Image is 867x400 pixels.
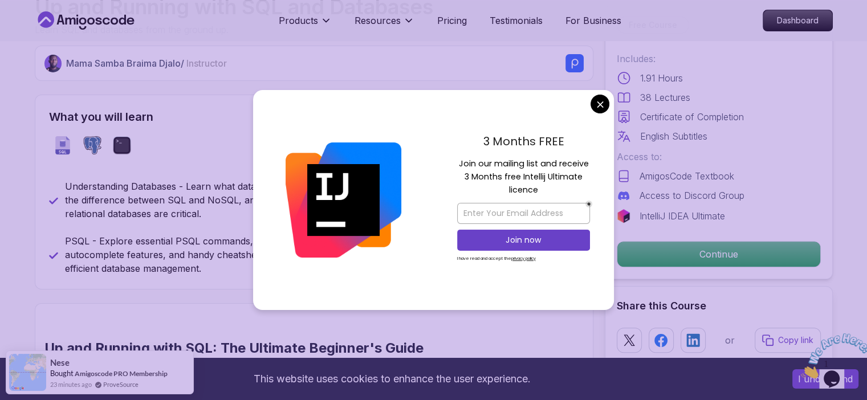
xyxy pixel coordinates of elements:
[640,110,744,124] p: Certificate of Completion
[437,14,467,27] a: Pricing
[49,109,579,125] h2: What you will learn
[640,129,707,143] p: English Subtitles
[565,14,621,27] a: For Business
[617,150,821,164] p: Access to:
[725,333,735,347] p: or
[44,55,62,72] img: Nelson Djalo
[65,179,307,221] p: Understanding Databases - Learn what databases are, the difference between SQL and NoSQL, and why...
[755,328,821,353] button: Copy link
[763,10,832,31] p: Dashboard
[50,358,70,368] span: nese
[279,14,332,36] button: Products
[617,242,820,267] p: Continue
[796,329,867,383] iframe: chat widget
[792,369,858,389] button: Accept cookies
[763,10,833,31] a: Dashboard
[279,14,318,27] p: Products
[617,209,630,223] img: jetbrains logo
[5,5,9,14] span: 1
[113,136,131,154] img: terminal logo
[617,298,821,314] h2: Share this Course
[83,136,101,154] img: postgres logo
[75,369,168,378] a: Amigoscode PRO Membership
[50,369,74,378] span: Bought
[617,52,821,66] p: Includes:
[65,234,307,275] p: PSQL - Explore essential PSQL commands, autocomplete features, and handy cheatsheets for efficien...
[640,189,744,202] p: Access to Discord Group
[355,14,401,27] p: Resources
[640,169,734,183] p: AmigosCode Textbook
[5,5,75,50] img: Chat attention grabber
[617,241,821,267] button: Continue
[9,354,46,391] img: provesource social proof notification image
[778,334,813,346] p: Copy link
[103,379,139,389] a: ProveSource
[490,14,543,27] a: Testimonials
[66,56,227,70] p: Mama Samba Braima Djalo /
[54,136,72,154] img: sql logo
[355,14,414,36] button: Resources
[50,379,92,389] span: 23 minutes ago
[640,209,725,223] p: IntelliJ IDEA Ultimate
[186,58,227,69] span: Instructor
[9,366,775,391] div: This website uses cookies to enhance the user experience.
[640,91,690,104] p: 38 Lectures
[640,71,683,85] p: 1.91 Hours
[44,339,530,357] h2: Up and Running with SQL: The Ultimate Beginner's Guide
